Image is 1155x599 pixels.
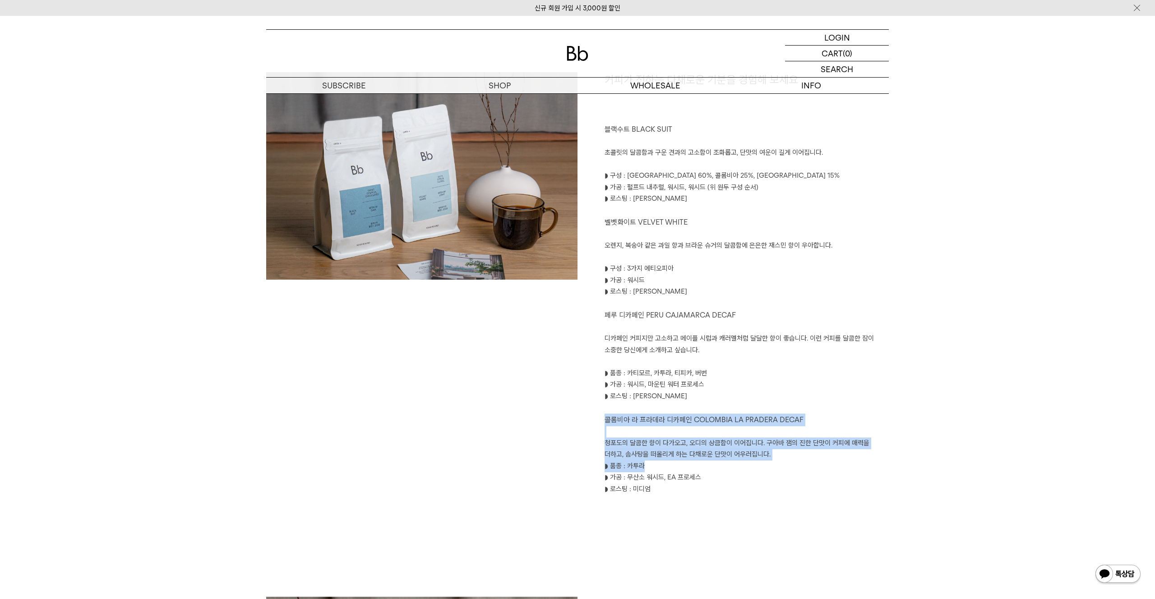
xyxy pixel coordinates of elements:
[822,46,843,61] p: CART
[785,46,889,61] a: CART (0)
[605,438,889,461] p: 청포도의 달콤한 향이 다가오고, 오디의 상큼함이 이어집니다. 구아바 잼의 진한 단맛이 커피에 매력을 더하고, 솜사탕을 떠올리게 하는 다채로운 단맛이 어우러집니다.
[605,379,889,391] p: ◗ 가공 : 워시드, 마운틴 워터 프로세스
[605,72,889,124] h1: 커피가 전하는 다채로운 기분을 경험해 보세요
[824,30,850,45] p: LOGIN
[605,125,672,134] span: 블랙수트 BLACK SUIT
[605,193,889,205] p: ◗ 로스팅 : [PERSON_NAME]
[605,286,889,298] p: ◗ 로스팅 : [PERSON_NAME]
[605,147,889,159] p: 초콜릿의 달콤함과 구운 견과의 고소함이 조화롭고, 단맛의 여운이 길게 이어집니다.
[605,472,889,484] p: ◗ 가공 : 무산소 워시드, EA 프로세스
[785,30,889,46] a: LOGIN
[605,391,889,402] p: ◗ 로스팅 : [PERSON_NAME]
[605,275,889,286] p: ◗ 가공 : 워시드
[605,311,736,319] span: 페루 디카페인 PERU CAJAMARCA DECAF
[605,263,889,275] p: ◗ 구성 : 3가지 에티오피아
[266,78,422,93] a: SUBSCRIBE
[422,78,577,93] a: SHOP
[535,4,620,12] a: 신규 회원 가입 시 3,000원 할인
[605,218,688,226] span: 벨벳화이트 VELVET WHITE
[605,182,889,194] p: ◗ 가공 : 펄프드 내추럴, 워시드, 워시드 (위 원두 구성 순서)
[605,240,889,252] p: 오렌지, 복숭아 같은 과일 향과 브라운 슈거의 달콤함에 은은한 재스민 향이 우아합니다.
[605,170,889,182] p: ◗ 구성 : [GEOGRAPHIC_DATA] 60%, 콜롬비아 25%, [GEOGRAPHIC_DATA] 15%
[605,415,804,424] span: 콜롬비아 라 프라데라 디카페인 COLOMBIA LA PRADERA DECAF
[605,368,889,379] p: ◗ 품종 : 카티모르, 카투라, 티피카, 버번
[733,78,889,93] p: INFO
[605,333,889,356] p: 디카페인 커피지만 고소하고 메이플 시럽과 캐러멜처럼 달달한 향이 좋습니다. 이런 커피를 달콤한 잠이 소중한 당신에게 소개하고 싶습니다.
[577,78,733,93] p: WHOLESALE
[1095,564,1141,585] img: 카카오톡 채널 1:1 채팅 버튼
[821,61,853,77] p: SEARCH
[605,461,889,472] p: ◗ 품종 : 카투라
[567,46,588,61] img: 로고
[843,46,852,61] p: (0)
[266,72,577,321] img: 4872712cd8880b640f3845e66cbe2e6f_171806.jpg
[605,484,889,495] p: ◗ 로스팅 : 미디엄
